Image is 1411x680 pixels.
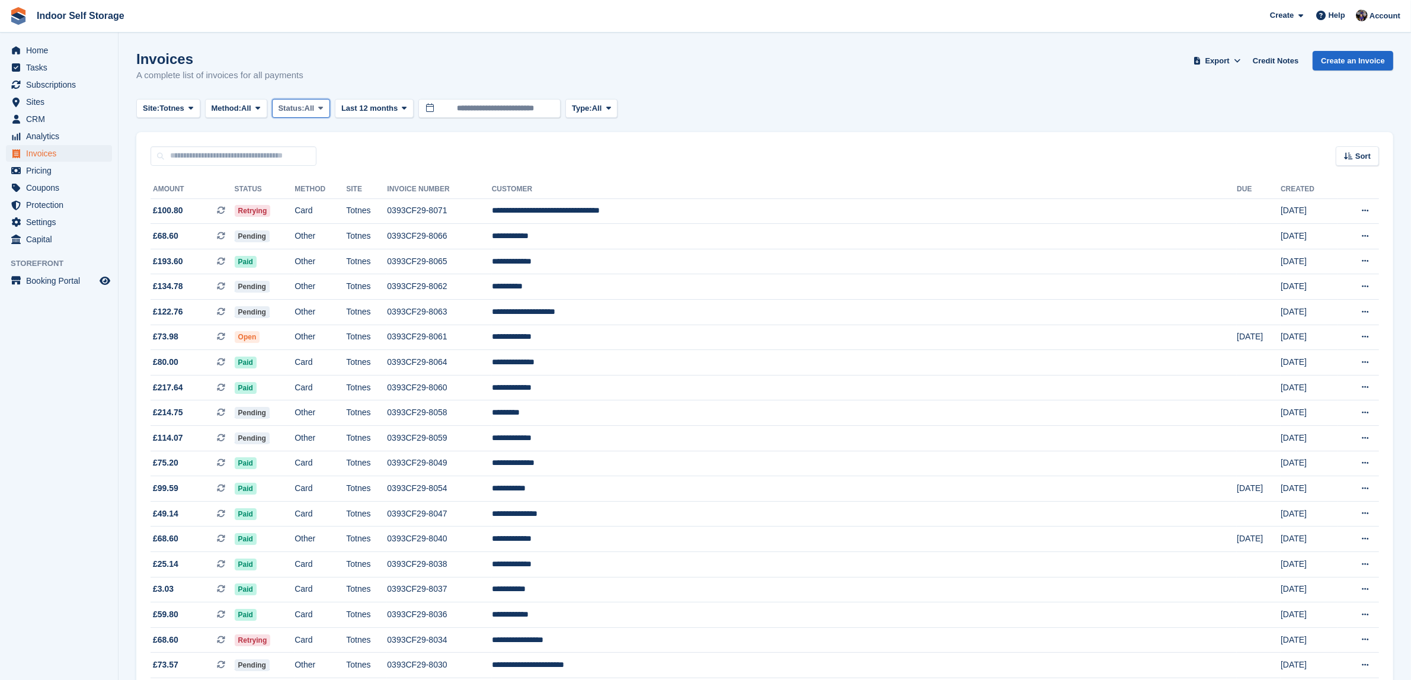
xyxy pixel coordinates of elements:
span: Site: [143,102,159,114]
td: Totnes [346,325,387,350]
td: Card [295,602,346,628]
button: Type: All [565,99,617,118]
td: 0393CF29-8065 [387,249,491,274]
td: 0393CF29-8040 [387,527,491,552]
span: Paid [235,508,257,520]
span: Pending [235,659,270,671]
span: Sort [1355,150,1371,162]
th: Created [1281,180,1338,199]
td: [DATE] [1281,249,1338,274]
span: Settings [26,214,97,230]
td: Totnes [346,476,387,502]
span: Export [1205,55,1230,67]
td: Totnes [346,198,387,224]
span: Pending [235,306,270,318]
span: Paid [235,583,257,595]
td: Totnes [346,375,387,400]
span: Create [1270,9,1294,21]
span: Paid [235,457,257,469]
a: menu [6,76,112,93]
td: 0393CF29-8038 [387,552,491,578]
span: £99.59 [153,482,178,495]
td: Other [295,527,346,552]
td: 0393CF29-8054 [387,476,491,502]
span: Protection [26,197,97,213]
a: menu [6,272,112,289]
span: £3.03 [153,583,174,595]
span: Pricing [26,162,97,179]
td: 0393CF29-8064 [387,350,491,376]
button: Status: All [272,99,330,118]
td: [DATE] [1281,577,1338,602]
span: Account [1370,10,1400,22]
td: 0393CF29-8061 [387,325,491,350]
td: Totnes [346,350,387,376]
span: Paid [235,382,257,394]
span: Last 12 months [341,102,398,114]
th: Status [235,180,295,199]
a: menu [6,231,112,248]
td: [DATE] [1281,300,1338,325]
a: menu [6,145,112,162]
td: [DATE] [1237,325,1281,350]
a: Preview store [98,274,112,288]
td: Totnes [346,552,387,578]
span: Paid [235,533,257,545]
span: Pending [235,432,270,444]
span: £68.60 [153,634,178,646]
td: [DATE] [1281,375,1338,400]
span: Home [26,42,97,59]
span: Status: [279,102,305,114]
td: Totnes [346,653,387,678]
td: [DATE] [1281,627,1338,653]
td: Totnes [346,224,387,249]
td: [DATE] [1281,400,1338,426]
a: Indoor Self Storage [32,6,129,25]
td: [DATE] [1281,198,1338,224]
a: menu [6,42,112,59]
img: stora-icon-8386f47178a22dfd0bd8f6a31ec36ba5ce8667c1dd55bd0f319d3a0aa187defe.svg [9,7,27,25]
span: £122.76 [153,306,183,318]
img: Sandra Pomeroy [1356,9,1368,21]
td: Totnes [346,249,387,274]
td: [DATE] [1237,527,1281,552]
span: Paid [235,357,257,368]
td: Other [295,325,346,350]
td: Card [295,375,346,400]
span: £100.80 [153,204,183,217]
span: Paid [235,483,257,495]
td: 0393CF29-8063 [387,300,491,325]
span: Analytics [26,128,97,145]
td: Totnes [346,627,387,653]
button: Export [1191,51,1243,70]
span: Capital [26,231,97,248]
span: Open [235,331,260,343]
span: £25.14 [153,558,178,570]
span: £73.57 [153,659,178,671]
td: [DATE] [1281,501,1338,527]
td: [DATE] [1237,476,1281,502]
span: £68.60 [153,533,178,545]
span: Pending [235,407,270,419]
td: Totnes [346,400,387,426]
th: Invoice Number [387,180,491,199]
span: £214.75 [153,406,183,419]
a: Credit Notes [1248,51,1303,70]
span: £75.20 [153,457,178,469]
td: 0393CF29-8062 [387,274,491,300]
td: 0393CF29-8036 [387,602,491,628]
span: £134.78 [153,280,183,293]
td: Other [295,426,346,451]
td: [DATE] [1281,476,1338,502]
span: Retrying [235,634,271,646]
h1: Invoices [136,51,303,67]
span: Retrying [235,205,271,217]
td: Card [295,552,346,578]
span: All [305,102,315,114]
td: 0393CF29-8066 [387,224,491,249]
span: Subscriptions [26,76,97,93]
td: Other [295,400,346,426]
th: Due [1237,180,1281,199]
td: 0393CF29-8034 [387,627,491,653]
span: All [241,102,251,114]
